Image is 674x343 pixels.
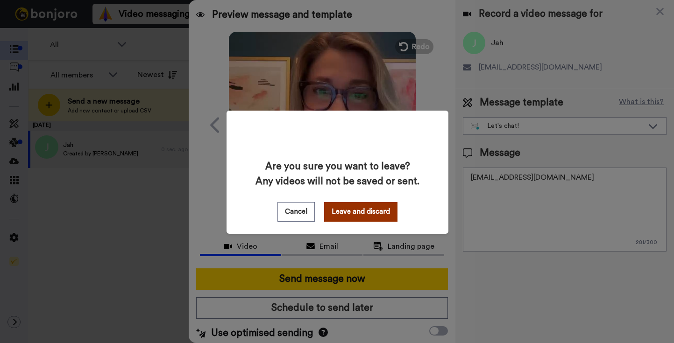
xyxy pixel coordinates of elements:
img: Profile image for Grant [21,28,36,43]
span: Are you sure you want to leave? [255,161,419,172]
span: Any videos will not be saved or sent. [255,176,419,187]
p: Hi [PERSON_NAME], Boost your view rates with automatic re-sends of unviewed messages! We've just ... [41,27,161,36]
button: Cancel [277,202,315,222]
button: Leave and discard [324,202,397,222]
div: message notification from Grant, 3d ago. Hi Leanne, Boost your view rates with automatic re-sends... [14,20,173,50]
p: Message from Grant, sent 3d ago [41,36,161,44]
